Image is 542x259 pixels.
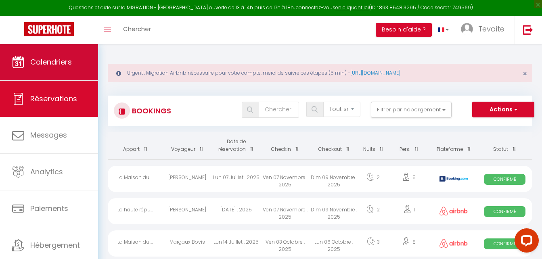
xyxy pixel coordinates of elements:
button: Filtrer par hébergement [371,102,452,118]
span: Paiements [30,203,68,213]
th: Sort by booking date [212,132,261,159]
th: Sort by status [477,132,532,159]
a: Chercher [117,16,157,44]
th: Sort by nights [358,132,388,159]
input: Chercher [259,102,299,118]
a: en cliquant ici [335,4,369,11]
th: Sort by checkin [261,132,310,159]
span: Hébergement [30,240,80,250]
span: Réservations [30,94,77,104]
img: Super Booking [24,22,74,36]
img: ... [461,23,473,35]
img: logout [523,25,533,35]
span: Calendriers [30,57,72,67]
button: Actions [472,102,534,118]
a: [URL][DOMAIN_NAME] [350,69,400,76]
th: Sort by rentals [108,132,163,159]
div: Urgent : Migration Airbnb nécessaire pour votre compte, merci de suivre ces étapes (5 min) - [108,64,532,82]
button: Besoin d'aide ? [376,23,432,37]
a: ... Tevaite [455,16,515,44]
th: Sort by guest [163,132,212,159]
span: Analytics [30,167,63,177]
span: × [523,69,527,79]
th: Sort by channel [431,132,477,159]
th: Sort by people [388,132,430,159]
span: Tevaite [478,24,504,34]
th: Sort by checkout [310,132,358,159]
iframe: LiveChat chat widget [508,225,542,259]
span: Chercher [123,25,151,33]
button: Close [523,70,527,77]
h3: Bookings [130,102,171,120]
span: Messages [30,130,67,140]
